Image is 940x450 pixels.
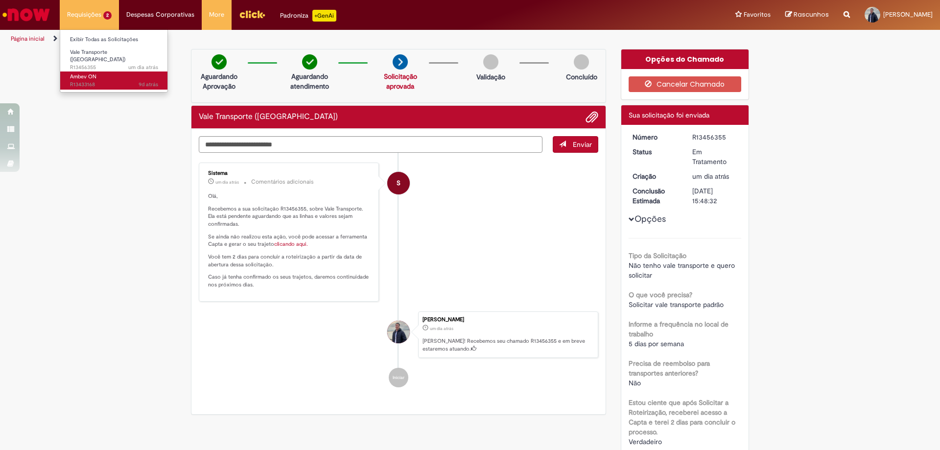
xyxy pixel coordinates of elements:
b: Tipo da Solicitação [629,251,686,260]
span: Despesas Corporativas [126,10,194,20]
b: Estou ciente que após Solicitar a Roteirização, receberei acesso a Capta e terei 2 dias para conc... [629,398,735,436]
span: 5 dias por semana [629,339,684,348]
a: Solicitação aprovada [384,72,417,91]
dt: Status [625,147,685,157]
div: Opções do Chamado [621,49,749,69]
a: Aberto R13456355 : Vale Transporte (VT) [60,47,168,68]
img: check-circle-green.png [302,54,317,70]
b: Precisa de reembolso para transportes anteriores? [629,359,710,378]
p: Validação [476,72,505,82]
textarea: Digite sua mensagem aqui... [199,136,542,153]
ul: Requisições [60,29,168,93]
dt: Conclusão Estimada [625,186,685,206]
span: um dia atrás [692,172,729,181]
button: Adicionar anexos [586,111,598,123]
span: Favoritos [744,10,771,20]
div: 28/08/2025 09:48:29 [692,171,738,181]
span: um dia atrás [430,326,453,332]
span: S [397,171,400,195]
div: [DATE] 15:48:32 [692,186,738,206]
div: Em Tratamento [692,147,738,166]
span: Requisições [67,10,101,20]
span: Não tenho vale transporte e quero solicitar [629,261,737,280]
a: Aberto R13433168 : Ambev ON [60,71,168,90]
button: Enviar [553,136,598,153]
time: 28/08/2025 09:48:29 [430,326,453,332]
img: img-circle-grey.png [483,54,498,70]
p: Você tem 2 dias para concluir a roteirização a partir da data de abertura dessa solicitação. [208,253,371,268]
a: Exibir Todas as Solicitações [60,34,168,45]
span: Ambev ON [70,73,96,80]
span: um dia atrás [128,64,158,71]
span: R13456355 [70,64,158,71]
p: Caso já tenha confirmado os seus trajetos, daremos continuidade nos próximos dias. [208,273,371,288]
time: 28/08/2025 09:48:32 [215,179,239,185]
a: Rascunhos [785,10,829,20]
p: +GenAi [312,10,336,22]
p: Concluído [566,72,597,82]
p: [PERSON_NAME]! Recebemos seu chamado R13456355 e em breve estaremos atuando. [423,337,593,353]
span: More [209,10,224,20]
dt: Criação [625,171,685,181]
b: O que você precisa? [629,290,692,299]
div: System [387,172,410,194]
img: check-circle-green.png [211,54,227,70]
li: Jefferson Phelipe Souza De Lima [199,311,598,358]
p: Aguardando atendimento [286,71,333,91]
div: Sistema [208,170,371,176]
span: Vale Transporte ([GEOGRAPHIC_DATA]) [70,48,125,64]
span: 2 [103,11,112,20]
span: Solicitar vale transporte padrão [629,300,724,309]
span: Verdadeiro [629,437,662,446]
img: arrow-next.png [393,54,408,70]
img: click_logo_yellow_360x200.png [239,7,265,22]
small: Comentários adicionais [251,178,314,186]
div: Padroniza [280,10,336,22]
a: Página inicial [11,35,45,43]
span: Sua solicitação foi enviada [629,111,709,119]
img: img-circle-grey.png [574,54,589,70]
span: R13433168 [70,81,158,89]
time: 28/08/2025 09:48:29 [692,172,729,181]
span: Não [629,379,641,387]
p: Recebemos a sua solicitação R13456355, sobre Vale Transporte. Ela está pendente aguardando que as... [208,205,371,228]
h2: Vale Transporte (VT) Histórico de tíquete [199,113,338,121]
div: Jefferson Phelipe Souza De Lima [387,321,410,343]
dt: Número [625,132,685,142]
a: clicando aqui. [274,240,308,248]
span: 9d atrás [139,81,158,88]
div: [PERSON_NAME] [423,317,593,323]
span: [PERSON_NAME] [883,10,933,19]
p: Se ainda não realizou esta ação, você pode acessar a ferramenta Capta e gerar o seu trajeto [208,233,371,248]
span: um dia atrás [215,179,239,185]
b: Informe a frequência no local de trabalho [629,320,728,338]
span: Rascunhos [794,10,829,19]
img: ServiceNow [1,5,51,24]
span: Enviar [573,140,592,149]
p: Olá, [208,192,371,200]
button: Cancelar Chamado [629,76,742,92]
ul: Histórico de tíquete [199,153,598,398]
p: Aguardando Aprovação [195,71,243,91]
div: R13456355 [692,132,738,142]
ul: Trilhas de página [7,30,619,48]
